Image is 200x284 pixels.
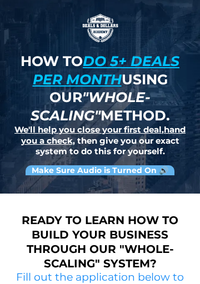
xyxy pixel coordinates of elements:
strong: , , then give you our exact system to do this for yourself. [14,124,186,156]
strong: How to using our method. [21,53,179,124]
u: hand you a check [21,124,186,146]
strong: Make Sure Audio is Turned On 🔊 [32,165,168,175]
em: "whole-scaling" [31,89,151,124]
u: We'll help you close your first deal [14,124,162,135]
strong: Ready to learn how to build your business through our "whole-scaling" system? [22,214,178,270]
u: do 5+ deals per month [33,53,180,88]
